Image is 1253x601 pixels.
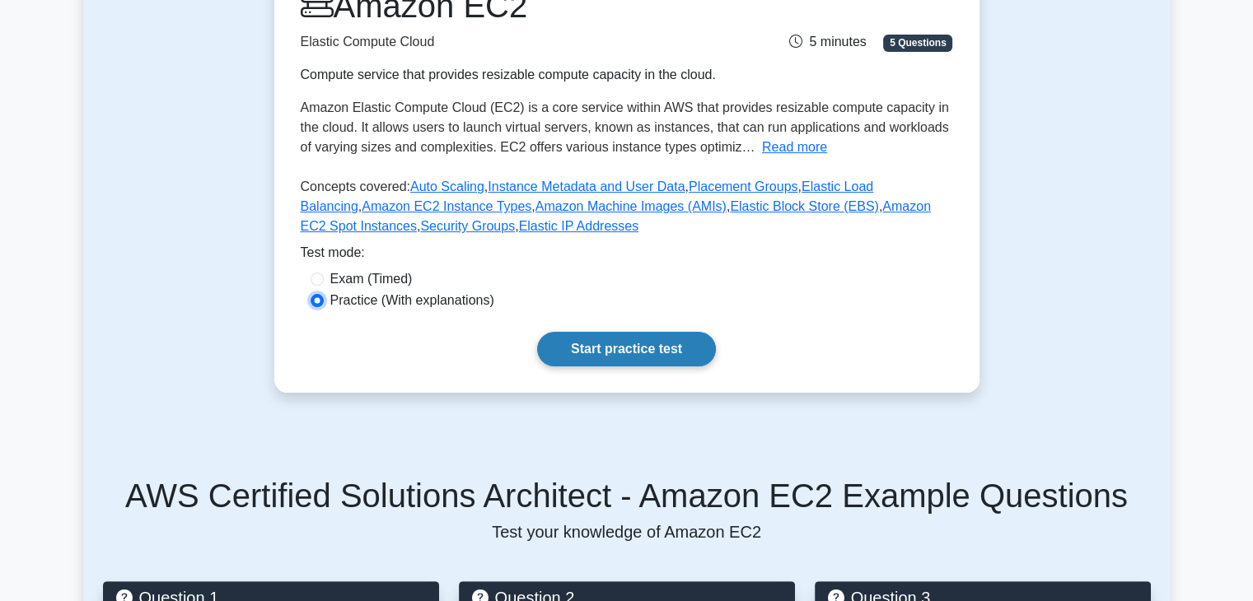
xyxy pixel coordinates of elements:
p: Elastic Compute Cloud [301,32,729,52]
a: Amazon EC2 Instance Types [362,199,531,213]
span: Amazon Elastic Compute Cloud (EC2) is a core service within AWS that provides resizable compute c... [301,100,949,154]
div: Test mode: [301,243,953,269]
p: Test your knowledge of Amazon EC2 [103,522,1151,542]
span: 5 minutes [789,35,866,49]
h5: AWS Certified Solutions Architect - Amazon EC2 Example Questions [103,476,1151,515]
a: Amazon Machine Images (AMIs) [535,199,727,213]
p: Concepts covered: , , , , , , , , , [301,177,953,243]
button: Read more [762,137,827,157]
a: Auto Scaling [410,179,484,193]
span: 5 Questions [883,35,952,51]
a: Placement Groups [689,179,798,193]
label: Exam (Timed) [330,269,413,289]
a: Elastic Block Store (EBS) [730,199,879,213]
div: Compute service that provides resizable compute capacity in the cloud. [301,65,729,85]
a: Start practice test [537,332,716,366]
label: Practice (With explanations) [330,291,494,310]
a: Instance Metadata and User Data [488,179,685,193]
a: Elastic IP Addresses [519,219,639,233]
a: Security Groups [420,219,515,233]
